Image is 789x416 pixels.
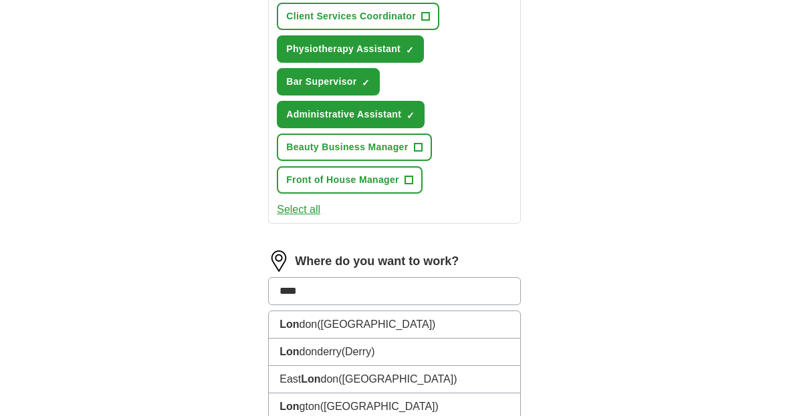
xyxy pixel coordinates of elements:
strong: Lon [301,373,320,385]
button: Front of House Manager [277,166,423,194]
li: donderry [269,339,520,366]
span: ([GEOGRAPHIC_DATA]) [317,319,435,330]
li: don [269,311,520,339]
span: Front of House Manager [286,173,399,187]
span: Beauty Business Manager [286,140,408,154]
span: ([GEOGRAPHIC_DATA]) [320,401,439,412]
strong: Lon [279,401,299,412]
strong: Lon [279,346,299,357]
button: Administrative Assistant✓ [277,101,425,128]
button: Select all [277,202,320,218]
span: ([GEOGRAPHIC_DATA]) [338,373,457,385]
button: Physiotherapy Assistant✓ [277,35,424,63]
span: Bar Supervisor [286,75,356,89]
label: Where do you want to work? [295,252,459,270]
strong: Lon [279,319,299,330]
li: East don [269,366,520,393]
button: Bar Supervisor✓ [277,68,380,95]
span: ✓ [406,45,414,55]
button: Client Services Coordinator [277,3,439,30]
button: Beauty Business Manager [277,134,431,161]
img: location.png [268,250,290,272]
span: Physiotherapy Assistant [286,42,401,56]
span: ✓ [407,110,415,121]
span: Client Services Coordinator [286,9,416,23]
span: ✓ [362,77,370,88]
span: Administrative Assistant [286,108,401,122]
span: (Derry) [342,346,375,357]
